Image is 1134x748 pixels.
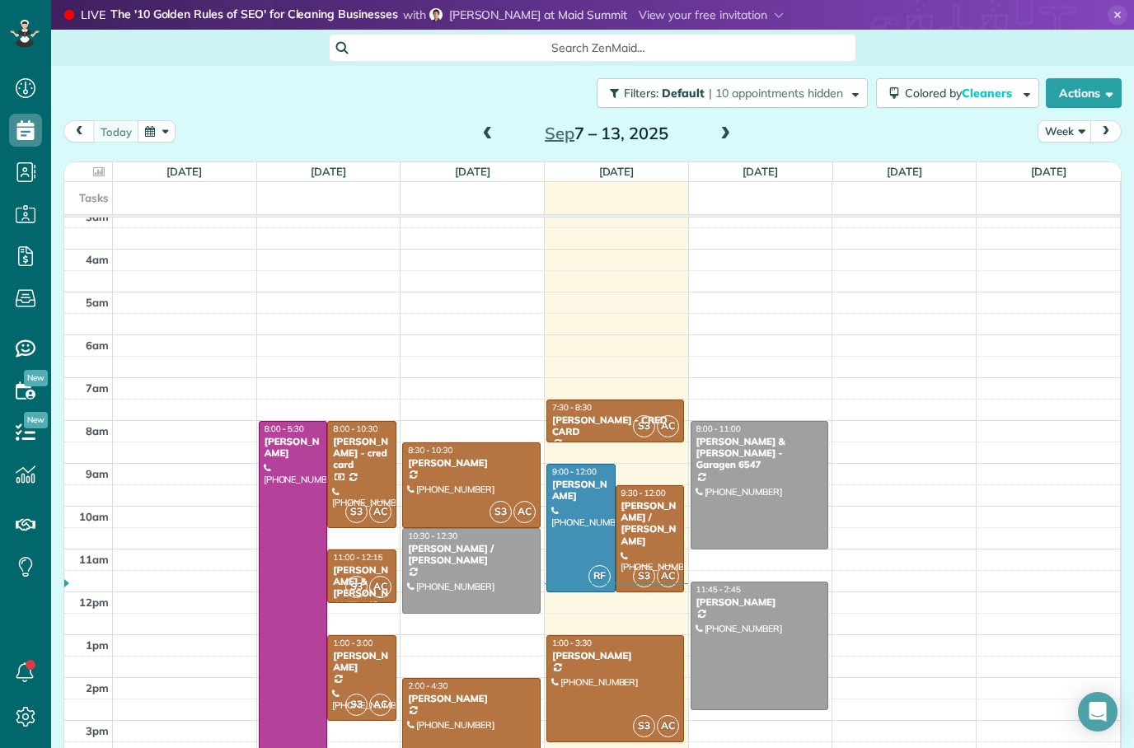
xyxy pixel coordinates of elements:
[63,120,95,143] button: prev
[597,78,868,108] button: Filters: Default | 10 appointments hidden
[624,86,658,101] span: Filters:
[662,86,705,101] span: Default
[86,724,109,737] span: 3pm
[86,253,109,266] span: 4am
[709,86,843,101] span: | 10 appointments hidden
[696,584,741,595] span: 11:45 - 2:45
[407,693,535,704] div: [PERSON_NAME]
[408,531,457,541] span: 10:30 - 12:30
[345,576,368,598] span: S3
[86,638,109,652] span: 1pm
[551,479,611,503] div: [PERSON_NAME]
[429,8,443,21] img: sean-parry-eda1249ed97b8bf0043d69e1055b90eb68f81f2bff8f706e14a7d378ab8bfd8a.jpg
[1078,692,1118,732] div: Open Intercom Messenger
[79,553,109,566] span: 11am
[24,412,48,428] span: New
[311,165,346,178] a: [DATE]
[552,466,597,477] span: 9:00 - 12:00
[408,680,448,691] span: 2:00 - 4:30
[79,191,109,204] span: Tasks
[876,78,1039,108] button: Colored byCleaners
[86,467,109,480] span: 9am
[657,415,679,437] span: AC
[403,7,426,22] span: with
[407,543,535,567] div: [PERSON_NAME] / [PERSON_NAME]
[166,165,202,178] a: [DATE]
[599,165,635,178] a: [DATE]
[24,370,48,386] span: New
[369,694,391,716] span: AC
[79,510,109,523] span: 10am
[588,78,868,108] a: Filters: Default | 10 appointments hidden
[621,488,666,498] span: 9:30 - 12:00
[657,715,679,737] span: AC
[332,436,391,471] div: [PERSON_NAME] - cred card
[449,7,627,22] span: [PERSON_NAME] at Maid Summit
[408,445,452,456] span: 8:30 - 10:30
[887,165,922,178] a: [DATE]
[86,381,109,395] span: 7am
[407,457,535,469] div: [PERSON_NAME]
[696,436,823,471] div: [PERSON_NAME] & [PERSON_NAME] - Garagen 6547
[1046,78,1122,108] button: Actions
[93,120,139,143] button: today
[551,650,679,662] div: [PERSON_NAME]
[743,165,778,178] a: [DATE]
[369,501,391,523] span: AC
[633,415,655,437] span: S3
[332,564,391,647] div: [PERSON_NAME] & [PERSON_NAME] Office [PERSON_NAME] And Newmam
[345,694,368,716] span: S3
[552,638,592,648] span: 1:00 - 3:30
[86,339,109,352] span: 6am
[588,565,611,587] span: RF
[1090,120,1122,143] button: next
[333,552,382,563] span: 11:00 - 12:15
[696,423,741,434] span: 8:00 - 11:00
[696,596,823,608] div: [PERSON_NAME]
[79,596,109,609] span: 12pm
[552,402,592,413] span: 7:30 - 8:30
[1031,165,1066,178] a: [DATE]
[633,565,655,587] span: S3
[86,681,109,694] span: 2pm
[332,650,391,674] div: [PERSON_NAME]
[345,501,368,523] span: S3
[265,423,304,434] span: 8:00 - 5:30
[545,123,574,143] span: Sep
[333,638,373,648] span: 1:00 - 3:00
[962,86,1015,101] span: Cleaners
[455,165,490,178] a: [DATE]
[333,423,377,434] span: 8:00 - 10:30
[621,500,680,548] div: [PERSON_NAME] / [PERSON_NAME]
[86,296,109,309] span: 5am
[490,501,512,523] span: S3
[513,501,536,523] span: AC
[86,424,109,437] span: 8am
[369,576,391,598] span: AC
[551,414,679,438] div: [PERSON_NAME] - CRED CARD
[264,436,323,460] div: [PERSON_NAME]
[1038,120,1092,143] button: Week
[633,715,655,737] span: S3
[905,86,1018,101] span: Colored by
[504,124,710,143] h2: 7 – 13, 2025
[657,565,679,587] span: AC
